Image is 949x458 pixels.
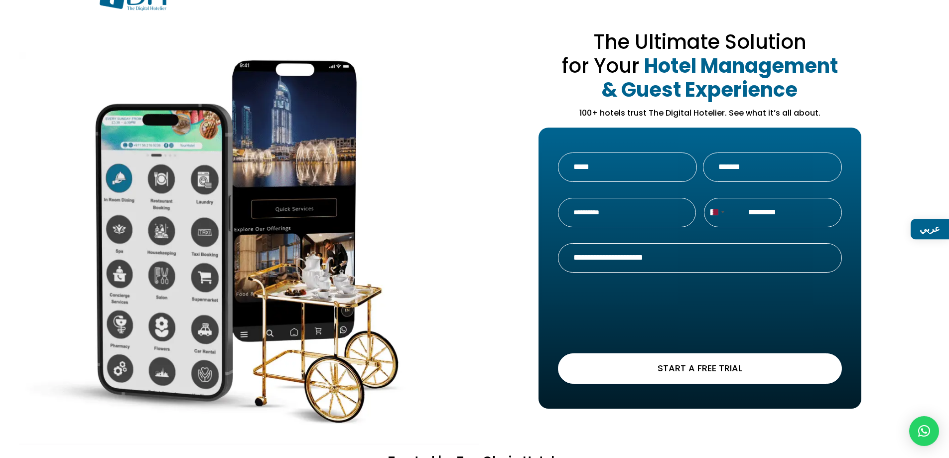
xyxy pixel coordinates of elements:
[602,52,838,104] strong: Hotel Management & Guest Experience
[558,353,842,384] button: Start a Free Trial
[562,28,807,80] span: The Ultimate Solution for Your
[704,198,727,227] button: Selected country
[498,107,902,119] p: 100+ hotels trust The Digital Hotelier. See what it’s all about.
[911,219,949,239] a: عربي
[19,52,480,445] img: Main-Comp-3
[558,303,709,341] iframe: reCAPTCHA
[558,289,842,299] label: CAPTCHA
